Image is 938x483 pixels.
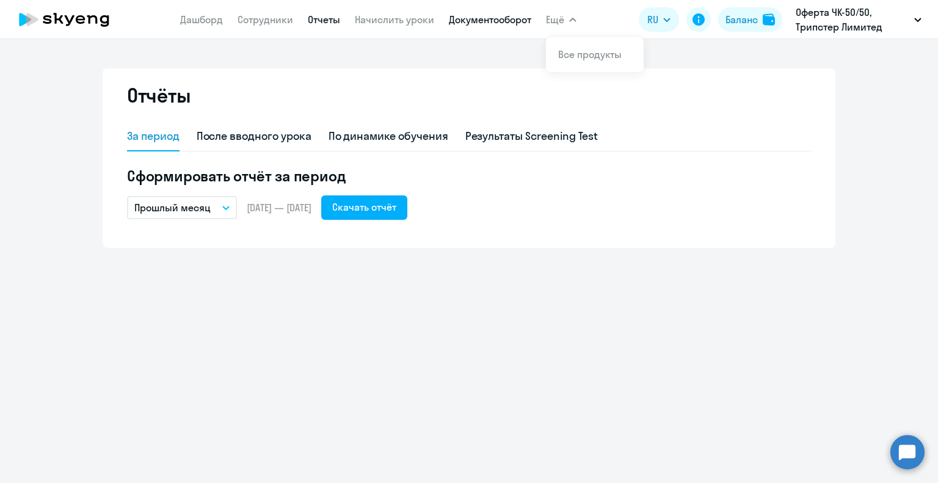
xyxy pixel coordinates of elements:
button: RU [639,7,679,32]
button: Скачать отчёт [321,195,407,220]
a: Документооборот [449,13,531,26]
img: balance [763,13,775,26]
span: Ещё [546,12,564,27]
button: Прошлый месяц [127,196,237,219]
a: Отчеты [308,13,340,26]
button: Оферта ЧК-50/50, Трипстер Лимитед [790,5,928,34]
h2: Отчёты [127,83,191,107]
h5: Сформировать отчёт за период [127,166,811,186]
div: По динамике обучения [329,128,448,144]
button: Балансbalance [718,7,782,32]
p: Прошлый месяц [134,200,211,215]
div: За период [127,128,180,144]
span: RU [647,12,658,27]
div: Баланс [725,12,758,27]
div: Скачать отчёт [332,200,396,214]
a: Сотрудники [238,13,293,26]
a: Дашборд [180,13,223,26]
div: После вводного урока [197,128,311,144]
a: Все продукты [558,48,622,60]
div: Результаты Screening Test [465,128,598,144]
a: Начислить уроки [355,13,434,26]
span: [DATE] — [DATE] [247,201,311,214]
p: Оферта ЧК-50/50, Трипстер Лимитед [796,5,909,34]
button: Ещё [546,7,576,32]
